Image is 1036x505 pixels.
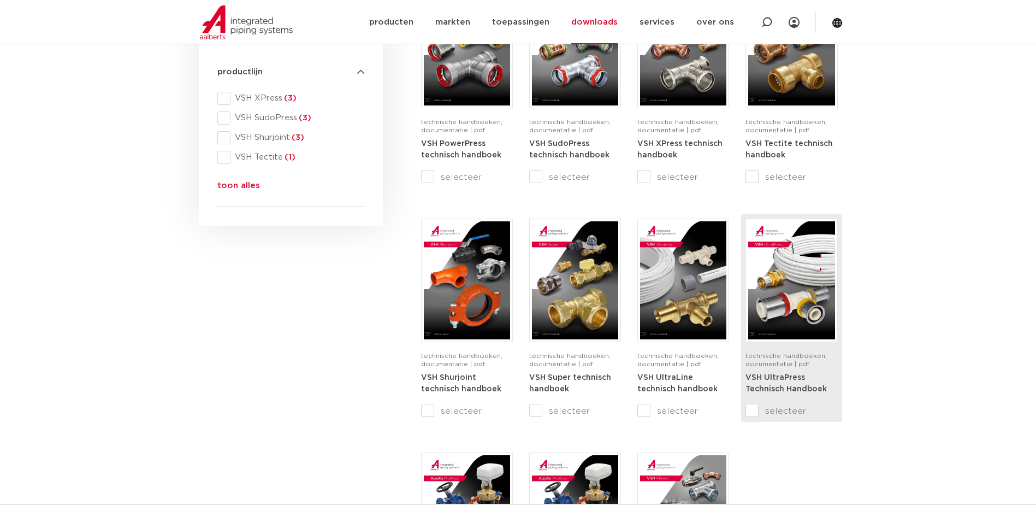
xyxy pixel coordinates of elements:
[217,66,364,79] h4: productlijn
[745,353,827,367] span: technische handboeken, documentatie | pdf
[529,373,611,394] a: VSH Super technisch handboek
[421,171,513,184] label: selecteer
[745,119,827,133] span: technische handboeken, documentatie | pdf
[529,374,611,394] strong: VSH Super technisch handboek
[421,374,501,394] strong: VSH Shurjoint technisch handboek
[637,353,719,367] span: technische handboeken, documentatie | pdf
[421,404,513,418] label: selecteer
[230,132,364,143] span: VSH Shurjoint
[745,404,837,418] label: selecteer
[637,119,719,133] span: technische handboeken, documentatie | pdf
[745,171,837,184] label: selecteer
[217,131,364,144] div: VSH Shurjoint(3)
[217,111,364,125] div: VSH SudoPress(3)
[424,221,510,339] img: VSH-Shurjoint_A4TM_5008731_2024_3.0_EN-pdf.jpg
[282,94,297,102] span: (3)
[529,139,609,160] a: VSH SudoPress technisch handboek
[230,152,364,163] span: VSH Tectite
[421,353,502,367] span: technische handboeken, documentatie | pdf
[745,373,827,394] a: VSH UltraPress Technisch Handboek
[637,171,729,184] label: selecteer
[532,221,618,339] img: VSH-Super_A4TM_5007411-2022-2.1_NL-1-pdf.jpg
[637,140,723,160] strong: VSH XPress technisch handboek
[217,179,260,197] button: toon alles
[290,133,304,142] span: (3)
[637,404,729,418] label: selecteer
[421,373,501,394] a: VSH Shurjoint technisch handboek
[745,139,833,160] a: VSH Tectite technisch handboek
[529,119,611,133] span: technische handboeken, documentatie | pdf
[745,374,827,394] strong: VSH UltraPress Technisch Handboek
[529,404,621,418] label: selecteer
[745,140,833,160] strong: VSH Tectite technisch handboek
[421,140,501,160] strong: VSH PowerPress technisch handboek
[421,139,501,160] a: VSH PowerPress technisch handboek
[529,140,609,160] strong: VSH SudoPress technisch handboek
[637,373,718,394] a: VSH UltraLine technisch handboek
[748,221,834,339] img: VSH-UltraPress_A4TM_5008751_2025_3.0_NL-pdf.jpg
[217,92,364,105] div: VSH XPress(3)
[217,151,364,164] div: VSH Tectite(1)
[640,221,726,339] img: VSH-UltraLine_A4TM_5010216_2022_1.0_NL-pdf.jpg
[421,119,502,133] span: technische handboeken, documentatie | pdf
[283,153,295,161] span: (1)
[637,374,718,394] strong: VSH UltraLine technisch handboek
[230,113,364,124] span: VSH SudoPress
[529,171,621,184] label: selecteer
[297,114,311,122] span: (3)
[230,93,364,104] span: VSH XPress
[637,139,723,160] a: VSH XPress technisch handboek
[529,353,611,367] span: technische handboeken, documentatie | pdf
